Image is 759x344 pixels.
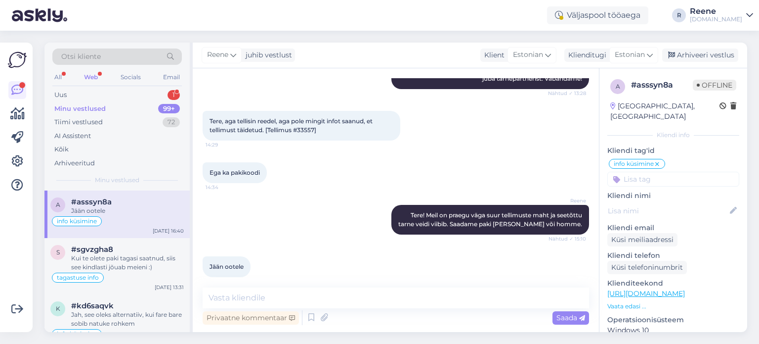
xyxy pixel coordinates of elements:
div: Jään ootele [71,206,184,215]
span: info küsimine [614,161,654,167]
span: s [56,248,60,256]
div: [DATE] 16:40 [153,227,184,235]
div: Tiimi vestlused [54,117,103,127]
a: [URL][DOMAIN_NAME] [607,289,685,298]
div: Arhiveeritud [54,158,95,168]
span: 14:29 [206,141,243,148]
span: Nähtud ✓ 15:10 [548,235,586,243]
span: Jään ootele [210,263,244,270]
span: #kd6saqvk [71,301,114,310]
div: All [52,71,64,84]
img: Askly Logo [8,50,27,69]
div: Kõik [54,145,69,154]
div: Klienditugi [564,50,606,60]
div: [DOMAIN_NAME] [690,15,742,23]
div: Küsi telefoninumbrit [607,261,687,274]
span: Reene [549,197,586,204]
div: Klient [480,50,505,60]
p: Kliendi nimi [607,191,739,201]
span: Reene [207,49,228,60]
div: Minu vestlused [54,104,106,114]
div: Uus [54,90,67,100]
span: Saada [556,313,585,322]
p: Kliendi email [607,223,739,233]
span: Estonian [513,49,543,60]
span: a [616,83,620,90]
div: [DATE] 13:31 [155,284,184,291]
span: Otsi kliente [61,51,101,62]
div: juhib vestlust [242,50,292,60]
span: 16:40 [206,278,243,285]
div: 99+ [158,104,180,114]
a: Reene[DOMAIN_NAME] [690,7,753,23]
span: tagastuse info [57,275,99,281]
span: Tere, aga tellisin reedel, aga pole mingit infot saanud, et tellimust täidetud. [Tellimus #33557] [210,117,374,134]
span: k [56,305,60,312]
span: Tere! Meil on praegu väga suur tellimuste maht ja seetõttu tarne veidi viibib. Saadame paki [PERS... [398,211,584,228]
div: Väljaspool tööaega [547,6,648,24]
div: [GEOGRAPHIC_DATA], [GEOGRAPHIC_DATA] [610,101,719,122]
div: Arhiveeri vestlus [662,49,738,62]
div: Jah, see oleks alternatiiv, kui fare bare sobib natuke rohkem [71,310,184,328]
span: #asssyn8a [71,197,112,206]
input: Lisa nimi [608,205,728,216]
p: Operatsioonisüsteem [607,315,739,325]
div: Reene [690,7,742,15]
div: Web [82,71,100,84]
span: #sgvzgha8 [71,245,113,254]
span: 14:34 [206,184,243,191]
div: Küsi meiliaadressi [607,233,677,246]
span: Ega ka pakikoodi [210,169,260,176]
input: Lisa tag [607,172,739,187]
span: a [56,201,60,208]
p: Kliendi telefon [607,250,739,261]
div: Socials [119,71,143,84]
div: Email [161,71,182,84]
span: Nähtud ✓ 13:28 [548,90,586,97]
div: 72 [163,117,180,127]
div: R [672,8,686,22]
div: AI Assistent [54,131,91,141]
div: Privaatne kommentaar [203,311,299,325]
div: Kliendi info [607,131,739,140]
span: info küsimine [57,331,97,337]
div: # asssyn8a [631,79,693,91]
span: Offline [693,80,736,91]
p: Vaata edasi ... [607,302,739,311]
span: Minu vestlused [95,176,139,185]
span: info küsimine [57,218,97,224]
p: Klienditeekond [607,278,739,289]
div: 1 [168,90,180,100]
p: Kliendi tag'id [607,146,739,156]
span: Estonian [615,49,645,60]
p: Windows 10 [607,325,739,336]
div: Kui te olete paki tagasi saatnud, siis see kindlasti jõuab meieni :) [71,254,184,272]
